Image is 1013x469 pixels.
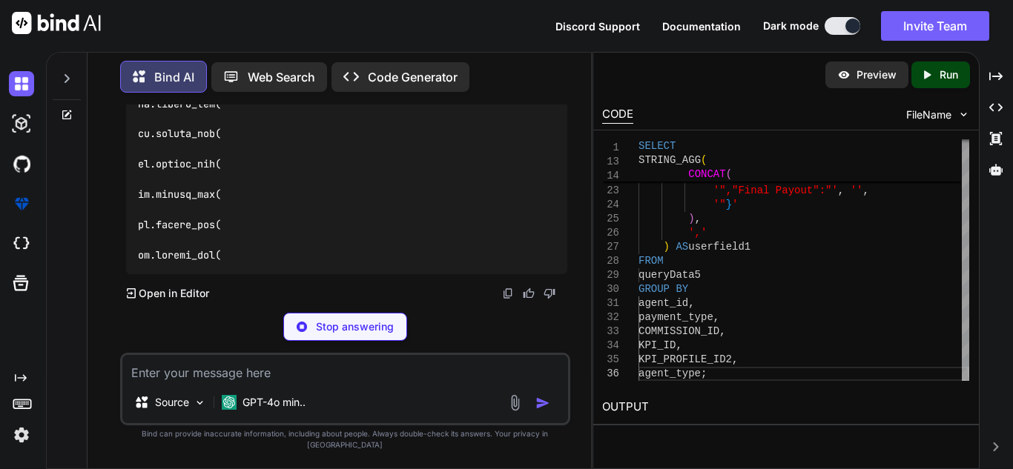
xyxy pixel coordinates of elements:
[639,353,732,365] span: KPI_PROFILE_ID2
[837,68,851,82] img: preview
[9,231,34,256] img: cloudideIcon
[726,199,732,210] span: }
[602,141,619,155] span: 1
[713,199,726,210] span: '"
[248,68,315,86] p: Web Search
[695,213,701,224] span: ,
[555,20,640,33] span: Discord Support
[639,154,701,166] span: STRING_AGG
[602,310,619,325] div: 32
[602,325,619,339] div: 33
[602,106,633,124] div: CODE
[639,325,719,337] span: COMMISSION_ID
[602,155,619,169] span: 13
[316,319,394,334] p: Stop answering
[602,226,619,240] div: 26
[662,19,741,34] button: Documentation
[662,20,741,33] span: Documentation
[9,111,34,136] img: darkAi-studio
[602,198,619,212] div: 24
[602,353,619,367] div: 35
[906,107,951,122] span: FileName
[701,367,707,379] span: ;
[676,241,688,253] span: AS
[194,396,206,409] img: Pick Models
[639,339,676,351] span: KPI_ID
[602,169,619,183] span: 14
[838,184,844,196] span: ,
[957,108,970,121] img: chevron down
[154,68,194,86] p: Bind AI
[9,151,34,176] img: githubDark
[602,184,619,198] div: 23
[676,283,688,295] span: BY
[940,67,958,82] p: Run
[763,19,819,33] span: Dark mode
[120,428,570,450] p: Bind can provide inaccurate information, including about people. Always double-check its answers....
[9,422,34,448] img: settings
[688,297,694,309] span: ,
[851,170,857,182] span: ,
[639,311,713,323] span: payment_type
[713,311,719,323] span: ,
[688,213,694,224] span: )
[506,394,524,411] img: attachment
[242,395,306,410] p: GPT-4o min..
[688,227,707,239] span: ','
[639,367,701,379] span: agent_type
[713,170,825,182] span: '","Adjustment":"'
[544,287,555,299] img: dislike
[639,283,670,295] span: GROUP
[139,286,209,301] p: Open in Editor
[881,11,989,41] button: Invite Team
[535,396,550,410] img: icon
[222,395,237,410] img: GPT-4o mini
[719,325,725,337] span: ,
[523,287,535,299] img: like
[676,339,682,351] span: ,
[688,168,725,180] span: CONCAT
[732,353,738,365] span: ,
[602,268,619,282] div: 29
[851,184,863,196] span: ''
[639,297,688,309] span: agent_id
[9,191,34,216] img: premium
[639,255,664,267] span: FROM
[502,287,514,299] img: copy
[732,199,738,210] span: '
[602,254,619,268] div: 28
[602,367,619,381] div: 36
[9,71,34,96] img: darkChat
[701,154,707,166] span: (
[639,269,701,281] span: queryData5
[12,12,101,34] img: Bind AI
[593,390,979,425] h2: OUTPUT
[155,395,189,410] p: Source
[602,339,619,353] div: 34
[555,19,640,34] button: Discord Support
[368,68,458,86] p: Code Generator
[713,184,838,196] span: '","Final Payout":"'
[688,241,750,253] span: userfield1
[825,170,831,182] span: ,
[602,296,619,310] div: 31
[664,241,670,253] span: )
[863,184,869,196] span: ,
[726,168,732,180] span: (
[602,212,619,226] div: 25
[857,67,897,82] p: Preview
[602,240,619,254] div: 27
[639,140,676,152] span: SELECT
[838,170,851,182] span: ''
[602,282,619,296] div: 30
